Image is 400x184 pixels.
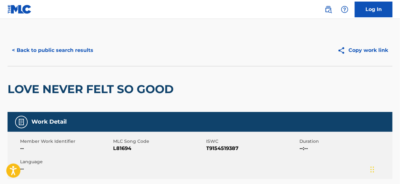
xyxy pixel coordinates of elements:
[322,3,335,16] a: Public Search
[355,2,392,17] a: Log In
[299,145,391,152] span: --:--
[20,145,112,152] span: --
[337,47,348,54] img: Copy work link
[299,138,391,145] span: Duration
[206,138,298,145] span: ISWC
[20,138,112,145] span: Member Work Identifier
[8,42,98,58] button: < Back to public search results
[113,145,205,152] span: L81694
[8,5,32,14] img: MLC Logo
[20,165,112,173] span: --
[341,6,348,13] img: help
[206,145,298,152] span: T9154519387
[325,6,332,13] img: search
[8,82,177,96] h2: LOVE NEVER FELT SO GOOD
[18,118,25,126] img: Work Detail
[20,159,112,165] span: Language
[338,3,351,16] div: Help
[113,138,205,145] span: MLC Song Code
[370,160,374,179] div: Drag
[333,42,392,58] button: Copy work link
[31,118,67,125] h5: Work Detail
[369,154,400,184] iframe: Chat Widget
